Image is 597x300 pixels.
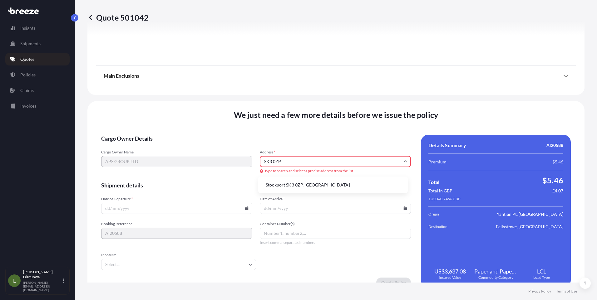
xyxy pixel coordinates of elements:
[101,253,256,258] span: Incoterm
[376,278,411,288] button: Create Policy
[428,188,452,194] span: Total in GBP
[428,142,466,148] span: Details Summary
[20,25,35,31] p: Insights
[552,188,563,194] span: £4.07
[20,103,36,109] p: Invoices
[101,181,411,189] span: Shipment details
[5,37,70,50] a: Shipments
[260,228,411,239] input: Number1, number2,...
[261,179,405,191] li: Stockport SK3 0ZP, [GEOGRAPHIC_DATA]
[260,150,411,155] span: Address
[474,268,518,275] span: Paper and Paperboard Articles: Boxes, Cartons, Cases, Bags and similar
[434,268,466,275] span: US$3,637.08
[497,211,563,217] span: Yantian Pt, [GEOGRAPHIC_DATA]
[546,142,563,148] span: AI20588
[87,12,149,22] p: Quote 501042
[20,72,36,78] p: Policies
[101,150,252,155] span: Cargo Owner Name
[478,275,513,280] span: Commodity Category
[5,69,70,81] a: Policies
[101,259,256,270] input: Select...
[428,159,447,165] span: Premium
[101,228,252,239] input: Your internal reference
[496,224,563,230] span: Felixstowe, [GEOGRAPHIC_DATA]
[20,87,34,94] p: Claims
[234,110,438,120] span: We just need a few more details before we issue the policy
[104,73,139,79] span: Main Exclusions
[552,159,563,165] span: $5.46
[13,278,16,284] span: L
[428,211,463,217] span: Origin
[104,68,568,83] div: Main Exclusions
[5,22,70,34] a: Insights
[5,53,70,65] a: Quotes
[537,268,546,275] span: LCL
[556,289,577,294] a: Terms of Use
[101,203,252,214] input: dd/mm/yyyy
[260,168,411,173] span: Type to search and select a precise address from the list
[20,56,34,62] p: Quotes
[260,156,411,167] input: Cargo owner address
[428,179,439,185] span: Total
[260,221,411,226] span: Container Number(s)
[101,135,411,142] span: Cargo Owner Details
[533,275,550,280] span: Load Type
[381,279,406,286] p: Create Policy
[101,221,252,226] span: Booking Reference
[260,196,411,201] span: Date of Arrival
[5,84,70,97] a: Claims
[528,289,551,294] a: Privacy Policy
[23,281,62,292] p: [PERSON_NAME][EMAIL_ADDRESS][DOMAIN_NAME]
[23,269,62,279] p: [PERSON_NAME] Olufunwa
[439,275,461,280] span: Insured Value
[101,196,252,201] span: Date of Departure
[428,224,463,230] span: Destination
[542,175,563,185] span: $5.46
[5,100,70,112] a: Invoices
[260,203,411,214] input: dd/mm/yyyy
[20,41,41,47] p: Shipments
[428,196,460,201] span: 1 USD = 0.7456 GBP
[260,240,411,245] span: Insert comma-separated numbers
